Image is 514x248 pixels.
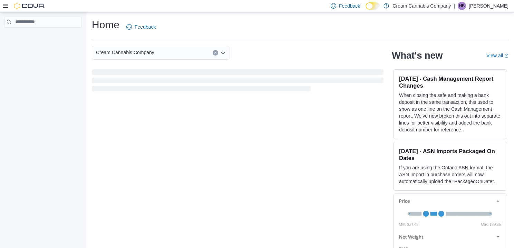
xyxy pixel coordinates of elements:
[220,50,226,56] button: Open list of options
[392,50,443,61] h2: What's new
[469,2,508,10] p: [PERSON_NAME]
[92,71,384,93] span: Loading
[399,164,501,185] p: If you are using the Ontario ASN format, the ASN Import in purchase orders will now automatically...
[392,2,451,10] p: Cream Cannabis Company
[96,48,154,57] span: Cream Cannabis Company
[135,23,156,30] span: Feedback
[454,2,455,10] p: |
[399,148,501,161] h3: [DATE] - ASN Imports Packaged On Dates
[92,18,119,32] h1: Home
[504,54,508,58] svg: External link
[459,2,465,10] span: HB
[366,2,380,10] input: Dark Mode
[399,75,501,89] h3: [DATE] - Cash Management Report Changes
[339,2,360,9] span: Feedback
[4,29,81,46] nav: Complex example
[213,50,218,56] button: Clear input
[458,2,466,10] div: Hunter Bailey
[399,92,501,133] p: When closing the safe and making a bank deposit in the same transaction, this used to show as one...
[124,20,158,34] a: Feedback
[14,2,45,9] img: Cova
[486,53,508,58] a: View allExternal link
